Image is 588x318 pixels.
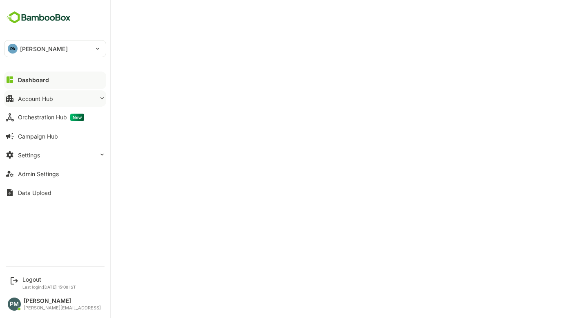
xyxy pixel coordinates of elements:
div: PA [8,44,18,54]
div: [PERSON_NAME][EMAIL_ADDRESS] [24,305,101,311]
div: Settings [18,152,40,159]
div: Logout [22,276,76,283]
p: [PERSON_NAME] [20,45,68,53]
div: Data Upload [18,189,51,196]
button: Settings [4,147,106,163]
img: BambooboxFullLogoMark.5f36c76dfaba33ec1ec1367b70bb1252.svg [4,10,73,25]
button: Account Hub [4,90,106,107]
div: PM [8,298,21,311]
div: Campaign Hub [18,133,58,140]
button: Campaign Hub [4,128,106,144]
button: Admin Settings [4,166,106,182]
span: New [70,114,84,121]
div: PA[PERSON_NAME] [4,40,106,57]
div: [PERSON_NAME] [24,298,101,305]
div: Orchestration Hub [18,114,84,121]
button: Dashboard [4,72,106,88]
button: Orchestration HubNew [4,109,106,125]
p: Last login: [DATE] 15:08 IST [22,284,76,289]
div: Admin Settings [18,170,59,177]
div: Dashboard [18,76,49,83]
div: Account Hub [18,95,53,102]
button: Data Upload [4,184,106,201]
